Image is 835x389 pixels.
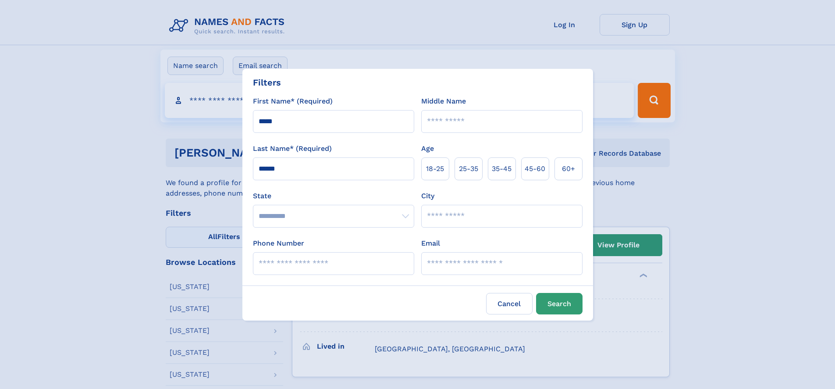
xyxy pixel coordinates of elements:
[525,164,545,174] span: 45‑60
[562,164,575,174] span: 60+
[492,164,512,174] span: 35‑45
[421,238,440,249] label: Email
[253,76,281,89] div: Filters
[426,164,444,174] span: 18‑25
[421,191,434,201] label: City
[421,96,466,107] label: Middle Name
[536,293,583,314] button: Search
[253,238,304,249] label: Phone Number
[486,293,533,314] label: Cancel
[421,143,434,154] label: Age
[253,143,332,154] label: Last Name* (Required)
[253,96,333,107] label: First Name* (Required)
[459,164,478,174] span: 25‑35
[253,191,414,201] label: State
